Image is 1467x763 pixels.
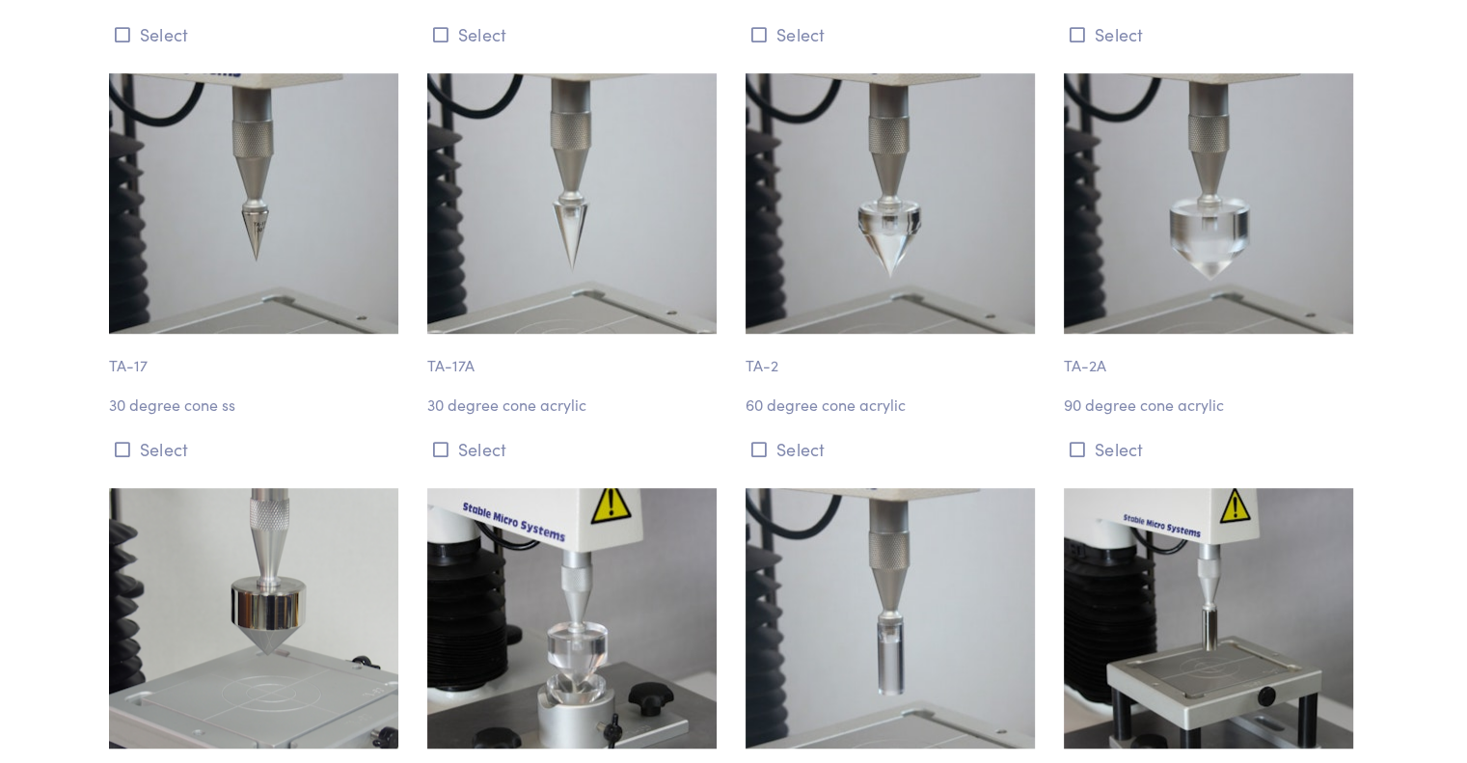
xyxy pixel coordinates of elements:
p: 30 degree cone acrylic [427,393,722,418]
p: 30 degree cone ss [109,393,404,418]
button: Select [109,433,404,465]
img: cone_ta-2_60-degree_2.jpg [746,73,1035,334]
img: cone_ta-2a-ss_90-degree.jpg [109,488,398,749]
img: cone_ta-425_spreadability-rig.jpg [427,488,717,749]
p: 90 degree cone acrylic [1064,393,1359,418]
button: Select [427,433,722,465]
p: TA-2 [746,334,1041,378]
button: Select [746,433,1041,465]
img: cone_ta-17a_30-degree_2.jpg [427,73,717,334]
button: Select [1064,18,1359,50]
p: TA-17A [427,334,722,378]
button: Select [109,18,404,50]
img: cone_ta-2a_90-degree_2.jpg [1064,73,1353,334]
p: TA-2A [1064,334,1359,378]
img: cylinder_ta-10_half-inch-diameter_2.jpg [746,488,1035,749]
p: TA-17 [109,334,404,378]
button: Select [746,18,1041,50]
img: cylinder_ta-10ss_half-inch-diameter.jpg [1064,488,1353,749]
img: cone_ta-17_30-degree_2.jpg [109,73,398,334]
button: Select [1064,433,1359,465]
p: 60 degree cone acrylic [746,393,1041,418]
button: Select [427,18,722,50]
